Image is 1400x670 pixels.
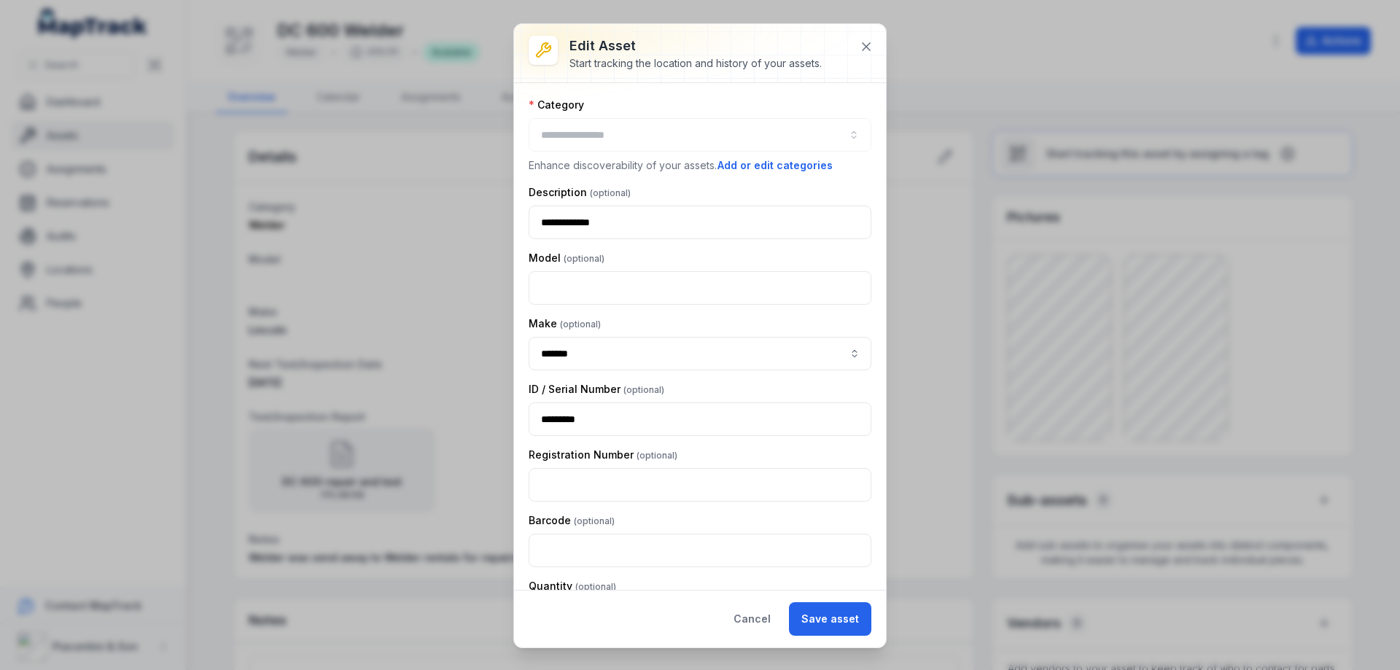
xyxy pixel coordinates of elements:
[529,337,871,370] input: asset-edit:cf[ca1b6296-9635-4ae3-ae60-00faad6de89d]-label
[569,56,822,71] div: Start tracking the location and history of your assets.
[529,251,604,265] label: Model
[529,513,615,528] label: Barcode
[529,98,584,112] label: Category
[721,602,783,636] button: Cancel
[529,157,871,174] p: Enhance discoverability of your assets.
[529,579,616,593] label: Quantity
[529,382,664,397] label: ID / Serial Number
[529,316,601,331] label: Make
[717,157,833,174] button: Add or edit categories
[789,602,871,636] button: Save asset
[529,185,631,200] label: Description
[569,36,822,56] h3: Edit asset
[529,448,677,462] label: Registration Number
